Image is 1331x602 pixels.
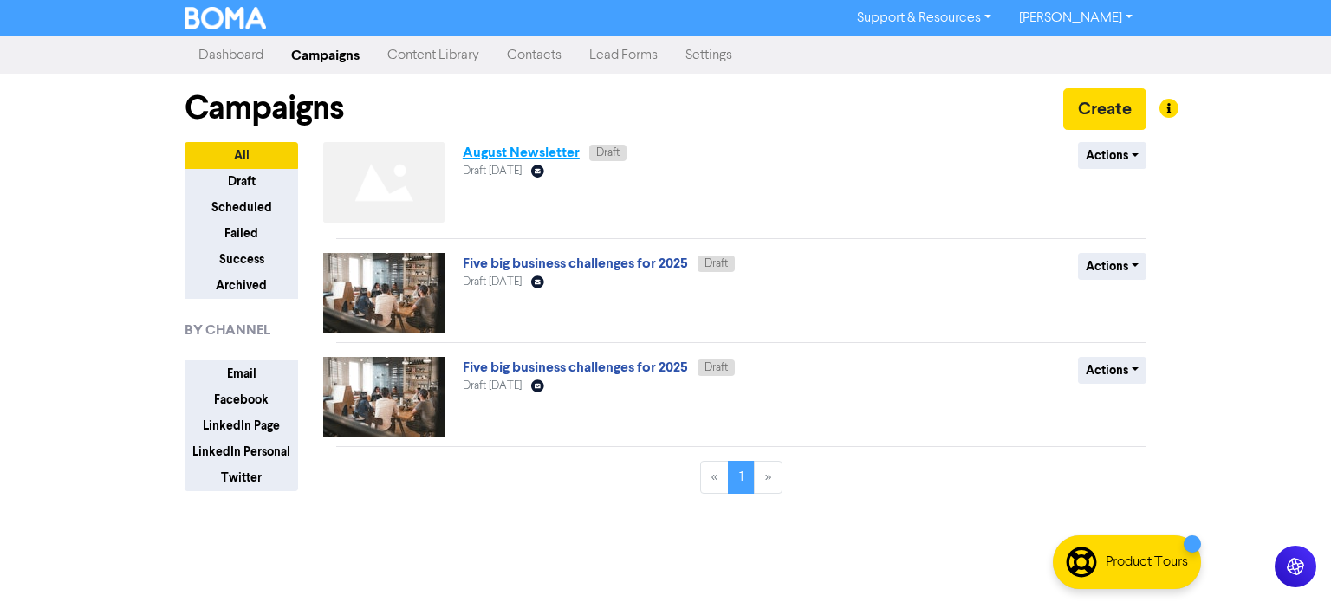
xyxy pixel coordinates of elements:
button: Actions [1078,142,1146,169]
button: Scheduled [185,194,298,221]
button: Create [1063,88,1146,130]
button: Actions [1078,357,1146,384]
span: Draft [704,258,728,269]
button: Email [185,360,298,387]
span: Draft [DATE] [463,165,522,177]
button: Draft [185,168,298,195]
span: BY CHANNEL [185,320,270,340]
button: Twitter [185,464,298,491]
button: Facebook [185,386,298,413]
button: LinkedIn Personal [185,438,298,465]
span: Draft [DATE] [463,276,522,288]
a: Contacts [493,38,575,73]
button: Actions [1078,253,1146,280]
a: Five big business challenges for 2025 [463,359,688,376]
img: Not found [323,142,445,223]
a: Five big business challenges for 2025 [463,255,688,272]
a: Campaigns [277,38,373,73]
a: Dashboard [185,38,277,73]
span: Draft [596,147,620,159]
a: Settings [672,38,746,73]
a: Support & Resources [843,4,1005,32]
h1: Campaigns [185,88,344,128]
iframe: Chat Widget [1244,519,1331,602]
span: Draft [DATE] [463,380,522,392]
img: image_1736154408240.jpg [323,253,445,333]
a: Lead Forms [575,38,672,73]
a: Page 1 is your current page [728,461,755,494]
a: August Newsletter [463,144,580,161]
button: Failed [185,220,298,247]
span: Draft [704,362,728,373]
button: Success [185,246,298,273]
img: image_1736154405970.jpg [323,357,445,437]
img: BOMA Logo [185,7,266,29]
a: [PERSON_NAME] [1005,4,1146,32]
a: Content Library [373,38,493,73]
button: LinkedIn Page [185,412,298,439]
button: All [185,142,298,169]
button: Archived [185,272,298,299]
